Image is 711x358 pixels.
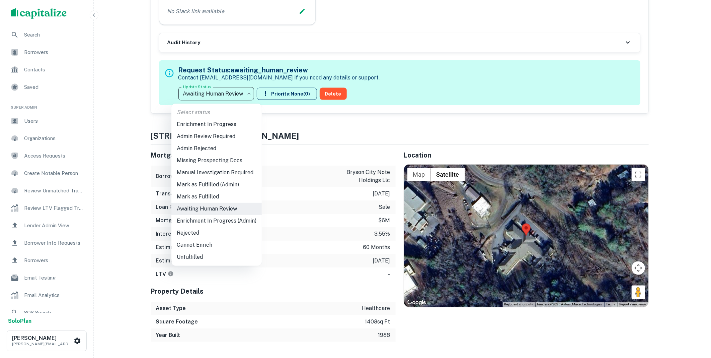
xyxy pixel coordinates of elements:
[171,251,262,263] li: Unfulfilled
[171,179,262,191] li: Mark as Fulfilled (Admin)
[171,227,262,239] li: Rejected
[678,304,711,337] iframe: Chat Widget
[171,155,262,167] li: Missing Prospecting Docs
[171,239,262,251] li: Cannot Enrich
[171,191,262,203] li: Mark as Fulfilled
[171,215,262,227] li: Enrichment In Progress (Admin)
[171,142,262,155] li: Admin Rejected
[171,203,262,215] li: Awaiting Human Review
[171,167,262,179] li: Manual Investigation Required
[171,130,262,142] li: Admin Review Required
[171,118,262,130] li: Enrichment In Progress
